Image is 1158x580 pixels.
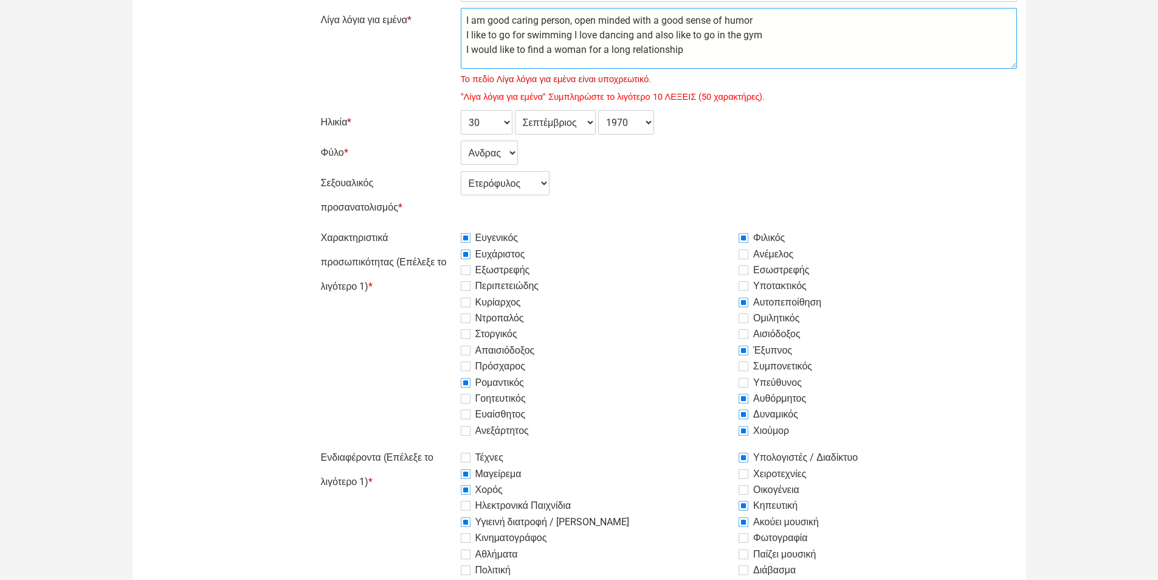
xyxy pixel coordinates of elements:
[739,424,789,438] label: Χιούμορ
[461,531,547,545] label: Κινηματογράφος
[461,424,529,438] label: Ανεξάρτητος
[461,450,503,465] label: Τέχνες
[321,8,455,32] label: Λίγα λόγια για εμένα
[739,327,801,341] label: Αισιόδοξος
[739,359,812,374] label: Συμπονετικός
[461,89,1017,104] span: "Λίγα λόγια για εμένα" Συμπληρώστε το λιγότερο 10 ΛΕΞΕΙΣ (50 χαρακτήρες).
[739,515,819,529] label: Ακούει μουσική
[461,376,524,390] label: Ρομαντικός
[461,72,1017,86] span: Το πεδίο Λίγα λόγια για εμένα είναι υποχρεωτικό.
[739,498,798,513] label: Κηπευτική
[461,295,521,310] label: Κυρίαρχος
[461,467,522,481] label: Μαγείρεμα
[739,547,816,562] label: Παίζει μουσική
[461,563,511,578] label: Πολιτική
[739,450,858,465] label: Υπολογιστές / Διαδίκτυο
[739,295,821,310] label: Αυτοπεποίθηση
[739,343,792,358] label: Έξυπνος
[461,359,525,374] label: Πρόσχαρος
[461,515,629,529] label: Υγιεινή διατροφή / [PERSON_NAME]
[461,407,526,422] label: Ευαίσθητος
[461,547,518,562] label: Αθλήματα
[461,498,571,513] label: Ηλεκτρονικά Παιχνίδια
[461,247,525,262] label: Ευχάριστος
[321,141,455,165] label: Φύλο
[739,247,793,262] label: Ανέμελος
[461,311,524,326] label: Ντροπαλός
[739,467,806,481] label: Χειροτεχνίες
[739,263,809,278] label: Εσωστρεφής
[321,445,455,494] label: Ενδιαφέροντα (Επέλεξε το λιγότερο 1)
[739,311,799,326] label: Ομιλητικός
[321,226,455,299] label: Χαρακτηριστικά προσωπικότητας (Επέλεξε το λιγότερο 1)
[739,407,798,422] label: Δυναμικός
[461,391,526,406] label: Γοητευτικός
[739,231,785,245] label: Φιλικός
[461,263,530,278] label: Εξωστρεφής
[321,171,455,220] label: Σεξουαλικός προσανατολισμός
[739,279,807,293] label: Υποτακτικός
[739,563,796,578] label: Διάβασμα
[461,231,519,245] label: Ευγενικός
[461,483,503,497] label: Χορός
[739,531,808,545] label: Φωτογραφία
[739,483,799,497] label: Οικογένεια
[461,327,517,341] label: Στοργικός
[321,110,455,135] label: Ηλικία
[739,376,802,390] label: Υπεύθυνος
[739,391,806,406] label: Αυθόρμητος
[461,279,539,293] label: Περιπετειώδης
[461,343,535,358] label: Απαισιόδοξος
